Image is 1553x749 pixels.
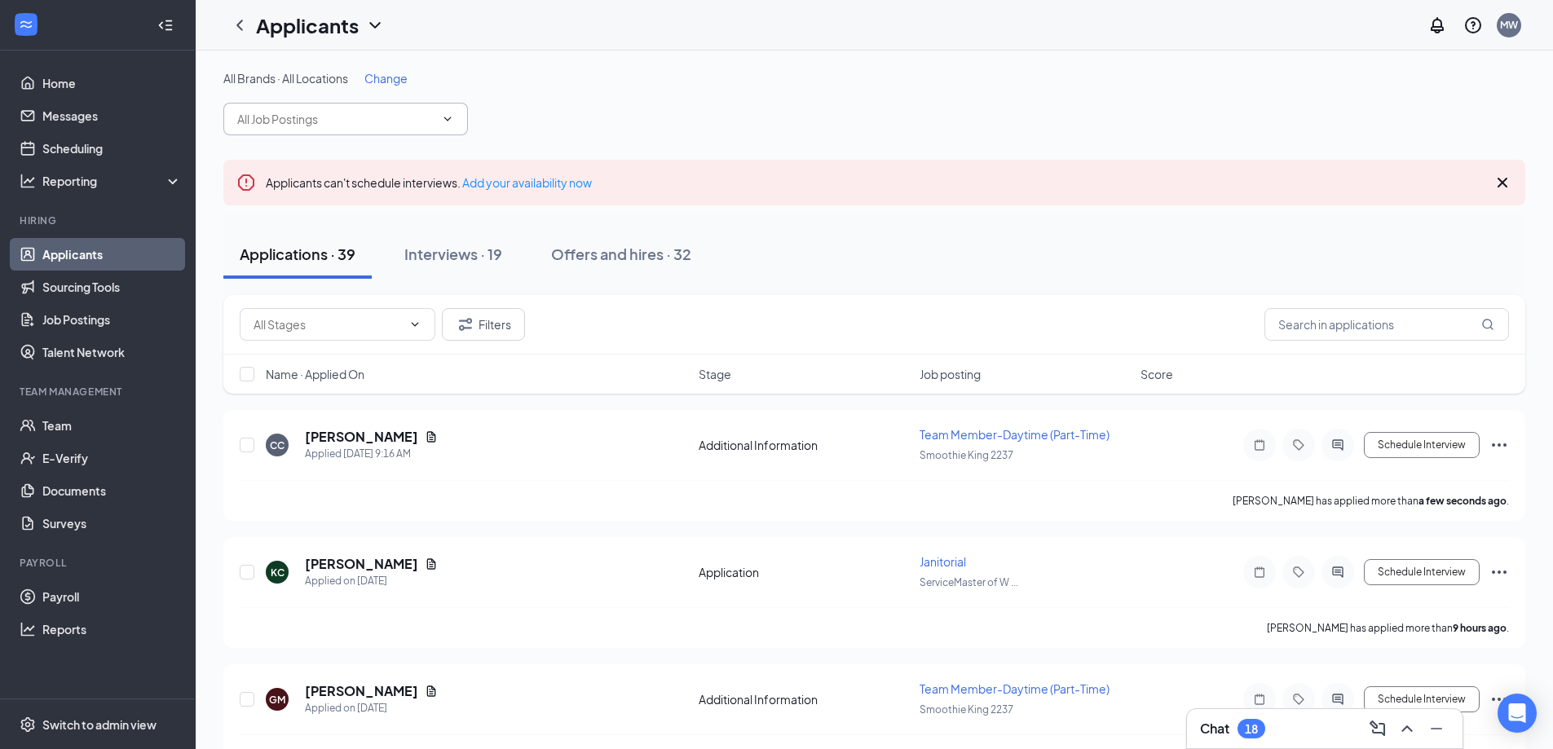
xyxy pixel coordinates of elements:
[1264,308,1509,341] input: Search in applications
[1328,438,1348,452] svg: ActiveChat
[699,437,910,453] div: Additional Information
[699,564,910,580] div: Application
[42,67,182,99] a: Home
[364,71,408,86] span: Change
[269,693,285,707] div: GM
[1493,173,1512,192] svg: Cross
[699,691,910,707] div: Additional Information
[425,685,438,698] svg: Document
[20,173,36,189] svg: Analysis
[1481,318,1494,331] svg: MagnifyingGlass
[1267,621,1509,635] p: [PERSON_NAME] has applied more than .
[1427,719,1446,738] svg: Minimize
[1463,15,1483,35] svg: QuestionInfo
[1140,366,1173,382] span: Score
[1489,690,1509,709] svg: Ellipses
[42,132,182,165] a: Scheduling
[920,576,1018,588] span: ServiceMaster of W ...
[1250,693,1269,706] svg: Note
[1250,438,1269,452] svg: Note
[254,315,402,333] input: All Stages
[920,554,966,569] span: Janitorial
[1364,432,1480,458] button: Schedule Interview
[1489,562,1509,582] svg: Ellipses
[42,580,182,613] a: Payroll
[551,244,691,264] div: Offers and hires · 32
[305,682,418,700] h5: [PERSON_NAME]
[223,71,348,86] span: All Brands · All Locations
[1245,722,1258,736] div: 18
[1328,566,1348,579] svg: ActiveChat
[425,430,438,443] svg: Document
[42,409,182,442] a: Team
[42,716,157,733] div: Switch to admin view
[305,428,418,446] h5: [PERSON_NAME]
[1500,18,1518,32] div: MW
[1489,435,1509,455] svg: Ellipses
[20,214,179,227] div: Hiring
[456,315,475,334] svg: Filter
[1453,622,1507,634] b: 9 hours ago
[442,308,525,341] button: Filter Filters
[42,303,182,336] a: Job Postings
[42,173,183,189] div: Reporting
[365,15,385,35] svg: ChevronDown
[1364,559,1480,585] button: Schedule Interview
[20,556,179,570] div: Payroll
[305,446,438,462] div: Applied [DATE] 9:16 AM
[1365,716,1391,742] button: ComposeMessage
[1427,15,1447,35] svg: Notifications
[42,99,182,132] a: Messages
[699,366,731,382] span: Stage
[236,173,256,192] svg: Error
[1498,694,1537,733] div: Open Intercom Messenger
[305,555,418,573] h5: [PERSON_NAME]
[266,366,364,382] span: Name · Applied On
[1364,686,1480,712] button: Schedule Interview
[462,175,592,190] a: Add your availability now
[920,427,1110,442] span: Team Member-Daytime (Part-Time)
[920,681,1110,696] span: Team Member-Daytime (Part-Time)
[230,15,249,35] svg: ChevronLeft
[42,474,182,507] a: Documents
[42,271,182,303] a: Sourcing Tools
[920,449,1013,461] span: Smoothie King 2237
[1289,693,1308,706] svg: Tag
[271,566,285,579] div: KC
[441,112,454,126] svg: ChevronDown
[256,11,359,39] h1: Applicants
[1423,716,1449,742] button: Minimize
[42,442,182,474] a: E-Verify
[42,336,182,368] a: Talent Network
[1394,716,1420,742] button: ChevronUp
[42,238,182,271] a: Applicants
[266,175,592,190] span: Applicants can't schedule interviews.
[42,507,182,540] a: Surveys
[920,703,1013,716] span: Smoothie King 2237
[1250,566,1269,579] svg: Note
[404,244,502,264] div: Interviews · 19
[240,244,355,264] div: Applications · 39
[425,557,438,571] svg: Document
[1418,495,1507,507] b: a few seconds ago
[270,438,285,452] div: CC
[1200,720,1229,738] h3: Chat
[305,700,438,716] div: Applied on [DATE]
[1397,719,1417,738] svg: ChevronUp
[920,366,981,382] span: Job posting
[408,318,421,331] svg: ChevronDown
[157,17,174,33] svg: Collapse
[305,573,438,589] div: Applied on [DATE]
[20,716,36,733] svg: Settings
[18,16,34,33] svg: WorkstreamLogo
[237,110,435,128] input: All Job Postings
[1289,438,1308,452] svg: Tag
[20,385,179,399] div: Team Management
[1289,566,1308,579] svg: Tag
[1368,719,1388,738] svg: ComposeMessage
[1233,494,1509,508] p: [PERSON_NAME] has applied more than .
[1328,693,1348,706] svg: ActiveChat
[42,613,182,645] a: Reports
